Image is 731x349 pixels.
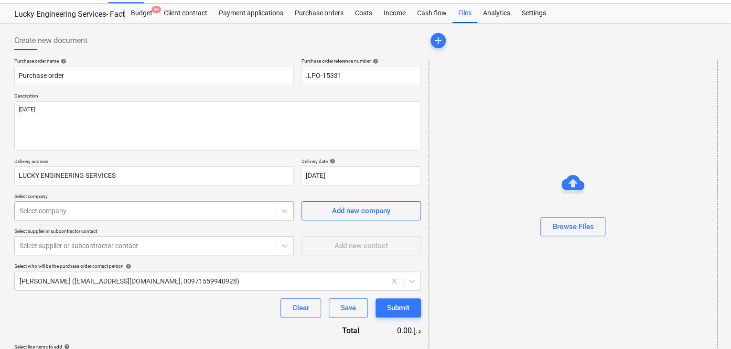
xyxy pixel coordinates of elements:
div: Add new company [332,205,390,217]
a: Analytics [477,4,516,23]
button: Clear [280,298,321,317]
span: help [59,58,66,64]
p: Select supplier or subcontractor contact [14,228,294,236]
div: Purchase order reference number [301,58,421,64]
div: Budget [125,4,158,23]
div: Browse Files [552,220,593,233]
div: Purchase order name [14,58,294,64]
div: 0.00د.إ.‏ [375,325,421,336]
a: Purchase orders [289,4,349,23]
a: Budget9+ [125,4,158,23]
p: Delivery address [14,158,294,166]
input: Document name [14,66,294,85]
div: Clear [292,302,309,314]
span: 9+ [151,6,161,13]
a: Files [452,4,477,23]
a: Cash flow [411,4,452,23]
div: Submit [387,302,409,314]
div: Delivery date [301,158,421,164]
p: Select company [14,193,294,201]
textarea: [DATE] [14,101,421,151]
div: Lucky Engineering Services- Factory/Office [14,10,114,20]
input: Order number [301,66,421,85]
a: Client contract [158,4,213,23]
a: Costs [349,4,378,23]
button: Save [329,298,368,317]
a: Settings [516,4,552,23]
div: Save [341,302,356,314]
button: Add new company [301,201,421,220]
span: help [124,263,131,269]
iframe: Chat Widget [683,303,731,349]
input: Delivery address [14,166,294,185]
div: Total [297,325,375,336]
span: help [328,158,335,164]
p: Description [14,93,421,101]
span: help [371,58,378,64]
input: Delivery date not specified [301,166,421,185]
a: Income [378,4,411,23]
button: Submit [376,298,421,317]
div: Select who will be the purchase order contact person [14,263,421,269]
span: add [432,35,444,46]
span: Create new document [14,35,87,46]
button: Browse Files [540,217,605,236]
a: Payment applications [213,4,289,23]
